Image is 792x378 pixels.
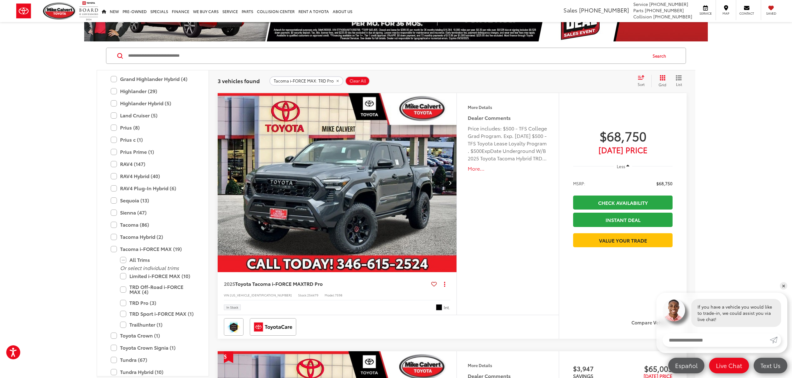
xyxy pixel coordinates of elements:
span: Clear All [350,78,366,83]
span: $68,750 [656,180,673,187]
label: RAV4 Hybrid (40) [111,171,195,182]
label: Tacoma Hybrid (2) [111,231,195,242]
label: Highlander Hybrid (5) [111,98,195,109]
span: Text Us [757,361,784,369]
label: Prius (8) [111,122,195,133]
span: Collision [633,13,652,20]
label: Tacoma i-FORCE MAX (19) [111,243,195,254]
span: Toyota Tacoma i-FORCE MAX [235,280,304,287]
span: List [676,82,682,87]
label: Tacoma (86) [111,219,195,230]
button: Grid View [651,75,671,87]
span: [PHONE_NUMBER] [579,6,629,14]
span: Get Price Drop Alert [224,351,233,363]
span: Service [698,11,712,16]
label: Sienna (47) [111,207,195,218]
label: Toyota Crown (1) [111,330,195,341]
span: 2025 [224,280,235,287]
span: Less [617,163,625,169]
label: Prius Prime (1) [111,146,195,157]
label: Tundra (67) [111,354,195,365]
label: Toyota Crown Signia (1) [111,342,195,353]
span: [PHONE_NUMBER] [645,7,684,13]
button: Select sort value [635,75,651,87]
div: If you have a vehicle you would like to trade-in, we could assist you via live chat! [691,299,781,327]
span: Model: [325,293,335,297]
span: Stock: [298,293,307,297]
span: [PHONE_NUMBER] [649,1,688,7]
button: Less [614,161,632,172]
span: 254479 [307,293,318,297]
label: Land Cruiser (5) [111,110,195,121]
label: TRD Sport i-FORCE MAX (1) [120,308,195,319]
label: Compare Vehicle [631,320,680,326]
label: RAV4 Plug-In Hybrid (6) [111,183,195,194]
span: Map [719,11,733,16]
span: Sort [638,82,645,87]
button: More... [468,165,548,172]
span: Parts [633,7,644,13]
input: Search by Make, Model, or Keyword [128,48,647,63]
span: Contact [739,11,754,16]
img: Toyota Safety Sense Mike Calvert Toyota Houston TX [225,319,242,334]
button: Search [647,48,675,64]
span: Saved [764,11,778,16]
span: dropdown dots [444,281,445,286]
label: Highlander (29) [111,86,195,97]
span: Tacoma i-FORCE MAX: TRD Pro [274,78,334,83]
span: Int. [444,305,450,310]
label: RAV4 (147) [111,158,195,169]
a: Text Us [754,358,787,373]
label: Grand Highlander Hybrid (4) [111,73,195,84]
span: VIN: [224,293,230,297]
label: Tundra Hybrid (10) [111,366,195,377]
i: Or select individual trims [120,264,179,271]
a: Value Your Trade [573,233,673,247]
span: 3 vehicles found [218,77,260,84]
h4: More Details [468,363,548,367]
span: MSRP: [573,180,585,187]
a: Instant Deal [573,213,673,227]
img: ToyotaCare Mike Calvert Toyota Houston TX [251,319,295,334]
button: Next image [444,172,456,194]
span: Black Softex® [436,304,442,310]
a: 2025Toyota Tacoma i-FORCE MAXTRD Pro [224,280,429,287]
a: Español [668,358,704,373]
label: All Trims [120,254,195,265]
h4: More Details [468,105,548,109]
button: remove Tacoma%20i-FORCE%20MAX: TRD%20Pro [269,76,343,86]
label: TRD Pro (3) [120,297,195,308]
a: Live Chat [709,358,749,373]
span: [US_VEHICLE_IDENTIFICATION_NUMBER] [230,293,292,297]
span: $65,003 [623,364,673,373]
span: TRD Pro [304,280,323,287]
label: Limited i-FORCE MAX (10) [120,271,195,281]
div: 2025 Toyota Tacoma i-FORCE MAX TRD Pro 0 [217,93,457,272]
span: In Stock [226,306,238,309]
span: Español [672,361,701,369]
label: Trailhunter (1) [120,319,195,330]
span: 7598 [335,293,342,297]
span: Sales [563,6,577,14]
button: Actions [439,278,450,289]
a: 2025 Toyota Tacoma i-FORCE MAX TRD Pro2025 Toyota Tacoma i-FORCE MAX TRD Pro2025 Toyota Tacoma i-... [217,93,457,272]
span: Service [633,1,648,7]
label: TRD Off-Road i-FORCE MAX (4) [120,281,195,297]
h5: Dealer Comments [468,114,548,121]
input: Enter your message [663,333,770,347]
a: Check Availability [573,196,673,210]
span: Live Chat [713,361,745,369]
img: 2025 Toyota Tacoma i-FORCE MAX TRD Pro [217,93,457,273]
img: Mike Calvert Toyota [43,2,76,20]
span: $68,750 [573,128,673,144]
span: Grid [659,82,666,87]
label: Sequoia (13) [111,195,195,206]
span: $3,947 [573,364,623,373]
a: Submit [770,333,781,347]
button: Clear All [345,76,370,86]
button: List View [671,75,687,87]
img: Agent profile photo [663,299,685,321]
div: Price includes: $500 - TFS College Grad Program. Exp. [DATE] $500 - TFS Toyota Lease Loyalty Prog... [468,125,548,162]
span: [PHONE_NUMBER] [653,13,692,20]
